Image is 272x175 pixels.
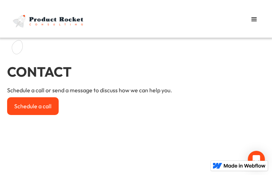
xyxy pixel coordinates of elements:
div: menu [244,9,265,30]
p: Schedule a call or send a message to discuss how we can help you. [7,87,172,94]
div: Open Intercom Messenger [248,151,265,168]
a: Schedule a call [7,97,59,115]
img: Made in Webflow [224,164,266,168]
h1: CONTACT [7,57,71,87]
a: home [7,9,87,31]
img: Product Rocket full light logo [11,9,87,31]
